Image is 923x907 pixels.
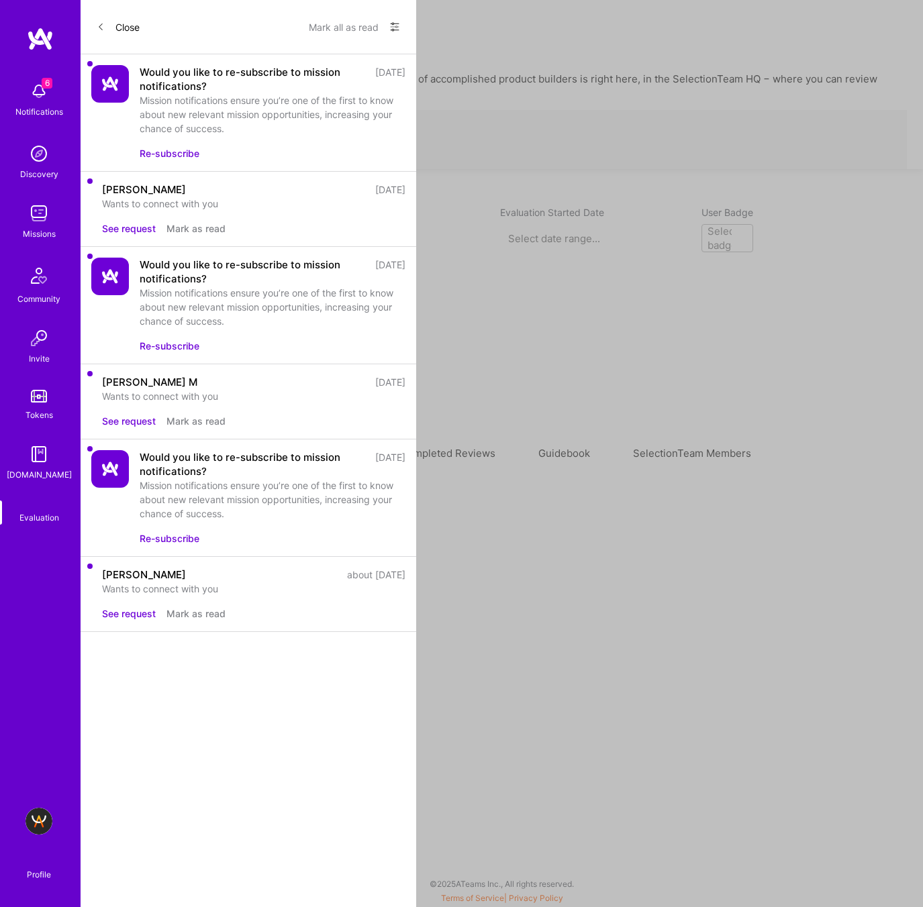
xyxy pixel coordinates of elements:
[91,450,129,488] img: Company Logo
[27,27,54,51] img: logo
[166,414,226,428] button: Mark as read
[140,93,405,136] div: Mission notifications ensure you’re one of the first to know about new relevant mission opportuni...
[91,65,129,103] img: Company Logo
[22,853,56,880] a: Profile
[91,258,129,295] img: Company Logo
[26,408,53,422] div: Tokens
[42,78,52,89] span: 6
[140,286,405,328] div: Mission notifications ensure you’re one of the first to know about new relevant mission opportuni...
[26,441,52,468] img: guide book
[31,390,47,403] img: tokens
[102,582,405,596] div: Wants to connect with you
[375,65,405,93] div: [DATE]
[102,221,156,235] button: See request
[17,292,60,306] div: Community
[140,450,367,478] div: Would you like to re-subscribe to mission notifications?
[20,167,58,181] div: Discovery
[375,258,405,286] div: [DATE]
[22,808,56,835] a: A.Team - Grow A.Team's Community & Demand
[375,182,405,197] div: [DATE]
[102,197,405,211] div: Wants to connect with you
[166,221,226,235] button: Mark as read
[140,531,199,545] button: Re-subscribe
[26,200,52,227] img: teamwork
[140,65,367,93] div: Would you like to re-subscribe to mission notifications?
[140,339,199,353] button: Re-subscribe
[23,260,55,292] img: Community
[102,414,156,428] button: See request
[26,140,52,167] img: discovery
[7,468,72,482] div: [DOMAIN_NAME]
[375,450,405,478] div: [DATE]
[102,606,156,621] button: See request
[140,146,199,160] button: Re-subscribe
[29,352,50,366] div: Invite
[102,375,197,389] div: [PERSON_NAME] M
[309,16,379,38] button: Mark all as read
[19,511,59,525] div: Evaluation
[34,500,44,511] i: icon SelectionTeam
[26,78,52,105] img: bell
[140,258,367,286] div: Would you like to re-subscribe to mission notifications?
[102,182,186,197] div: [PERSON_NAME]
[26,325,52,352] img: Invite
[27,867,51,880] div: Profile
[375,375,405,389] div: [DATE]
[140,478,405,521] div: Mission notifications ensure you’re one of the first to know about new relevant mission opportuni...
[102,389,405,403] div: Wants to connect with you
[102,568,186,582] div: [PERSON_NAME]
[347,568,405,582] div: about [DATE]
[166,606,226,621] button: Mark as read
[15,105,63,119] div: Notifications
[26,808,52,835] img: A.Team - Grow A.Team's Community & Demand
[97,16,140,38] button: Close
[23,227,56,241] div: Missions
